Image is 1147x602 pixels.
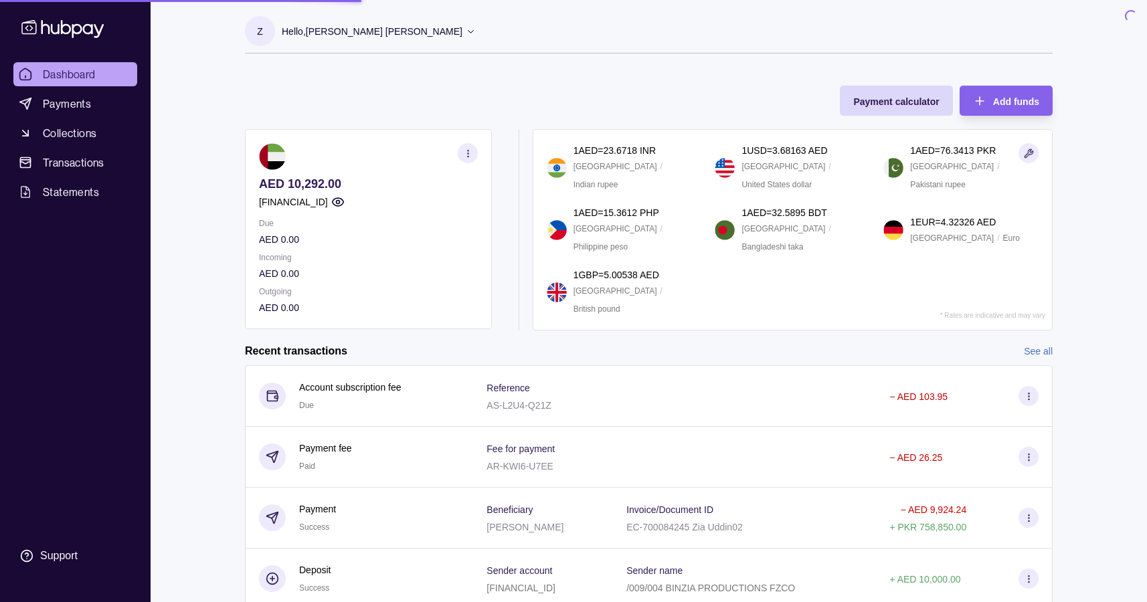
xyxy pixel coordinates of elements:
p: [FINANCIAL_ID] [487,583,555,593]
img: de [883,220,903,240]
span: Paid [299,462,315,471]
p: 1 AED = 76.3413 PKR [910,143,996,158]
p: Sender name [626,565,683,576]
p: 1 GBP = 5.00538 AED [573,268,659,282]
img: ph [547,220,567,240]
img: in [547,158,567,178]
p: [GEOGRAPHIC_DATA] [741,221,825,236]
p: AED 0.00 [259,232,478,247]
img: gb [547,282,567,302]
span: Add funds [993,96,1039,107]
p: 1 EUR = 4.32326 AED [910,215,996,229]
p: Euro [1002,231,1019,245]
p: Beneficiary [487,504,533,515]
img: pk [883,158,903,178]
img: ae [259,143,286,170]
span: Success [299,583,329,593]
p: /009/004 BINZIA PRODUCTIONS FZCO [626,583,795,593]
p: / [828,159,830,174]
p: + AED 10,000.00 [889,574,960,585]
p: 1 AED = 15.3612 PHP [573,205,659,220]
p: AR-KWI6-U7EE [487,461,553,472]
p: 1 AED = 32.5895 BDT [741,205,826,220]
p: Reference [487,383,530,393]
img: bd [715,220,735,240]
span: Due [299,401,314,410]
a: Statements [13,180,137,204]
div: Support [40,548,78,563]
p: British pound [573,302,620,316]
span: Payments [43,96,91,112]
p: Z [257,24,263,39]
p: / [828,221,830,236]
p: [GEOGRAPHIC_DATA] [910,231,994,245]
p: AED 10,292.00 [259,177,478,191]
p: − AED 9,924.24 [901,504,966,515]
p: Payment [299,502,336,516]
p: [GEOGRAPHIC_DATA] [573,159,657,174]
p: [GEOGRAPHIC_DATA] [741,159,825,174]
a: Payments [13,92,137,116]
p: 1 AED = 23.6718 INR [573,143,656,158]
a: Collections [13,121,137,145]
p: * Rates are indicative and may vary [940,312,1045,319]
p: Sender account [487,565,552,576]
h2: Recent transactions [245,344,347,359]
p: Deposit [299,563,331,577]
p: − AED 103.95 [889,391,948,402]
span: Collections [43,125,96,141]
span: Statements [43,184,99,200]
p: / [660,284,663,298]
p: Incoming [259,250,478,265]
p: Invoice/Document ID [626,504,713,515]
p: AED 0.00 [259,300,478,315]
p: [GEOGRAPHIC_DATA] [910,159,994,174]
p: Payment fee [299,441,352,456]
p: [GEOGRAPHIC_DATA] [573,284,657,298]
a: Transactions [13,150,137,175]
a: Dashboard [13,62,137,86]
button: Payment calculator [840,86,952,116]
p: − AED 26.25 [889,452,942,463]
p: / [660,221,663,236]
button: Add funds [960,86,1053,116]
img: us [715,158,735,178]
span: Success [299,522,329,532]
p: Due [259,216,478,231]
p: 1 USD = 3.68163 AED [741,143,827,158]
p: Indian rupee [573,177,618,192]
span: Transactions [43,155,104,171]
p: AED 0.00 [259,266,478,281]
p: Fee for payment [487,443,555,454]
p: Philippine peso [573,239,628,254]
p: / [997,159,999,174]
p: Pakistani rupee [910,177,966,192]
p: [PERSON_NAME] [487,522,563,532]
span: Payment calculator [853,96,939,107]
a: See all [1024,344,1053,359]
a: Support [13,542,137,570]
p: + PKR 758,850.00 [889,522,966,532]
p: United States dollar [741,177,812,192]
p: AS-L2U4-Q21Z [487,400,551,411]
p: Bangladeshi taka [741,239,803,254]
p: Outgoing [259,284,478,299]
p: EC-700084245 Zia Uddin02 [626,522,743,532]
p: [FINANCIAL_ID] [259,195,328,209]
p: / [997,231,999,245]
p: / [660,159,663,174]
p: Hello, [PERSON_NAME] [PERSON_NAME] [282,24,462,39]
p: [GEOGRAPHIC_DATA] [573,221,657,236]
p: Account subscription fee [299,380,402,395]
span: Dashboard [43,66,96,82]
